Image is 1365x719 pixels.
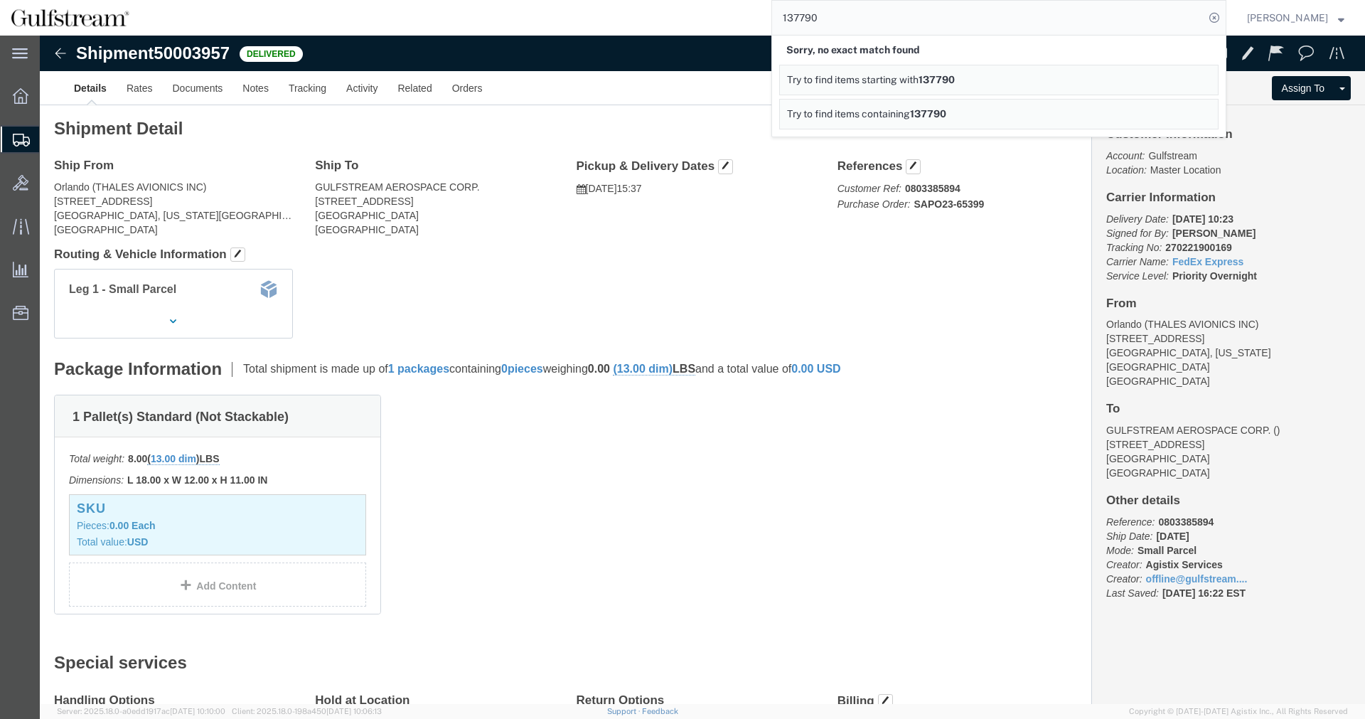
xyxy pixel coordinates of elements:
[607,707,643,715] a: Support
[326,707,382,715] span: [DATE] 10:06:13
[1129,705,1348,718] span: Copyright © [DATE]-[DATE] Agistix Inc., All Rights Reserved
[787,108,910,119] span: Try to find items containing
[642,707,678,715] a: Feedback
[779,36,1219,65] div: Sorry, no exact match found
[57,707,225,715] span: Server: 2025.18.0-a0edd1917ac
[787,74,919,85] span: Try to find items starting with
[1246,9,1345,26] button: [PERSON_NAME]
[910,108,946,119] span: 137790
[40,36,1365,704] iframe: FS Legacy Container
[919,74,955,85] span: 137790
[170,707,225,715] span: [DATE] 10:10:00
[772,1,1204,35] input: Search for shipment number, reference number
[10,7,130,28] img: logo
[1247,10,1328,26] span: Jene Middleton
[232,707,382,715] span: Client: 2025.18.0-198a450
